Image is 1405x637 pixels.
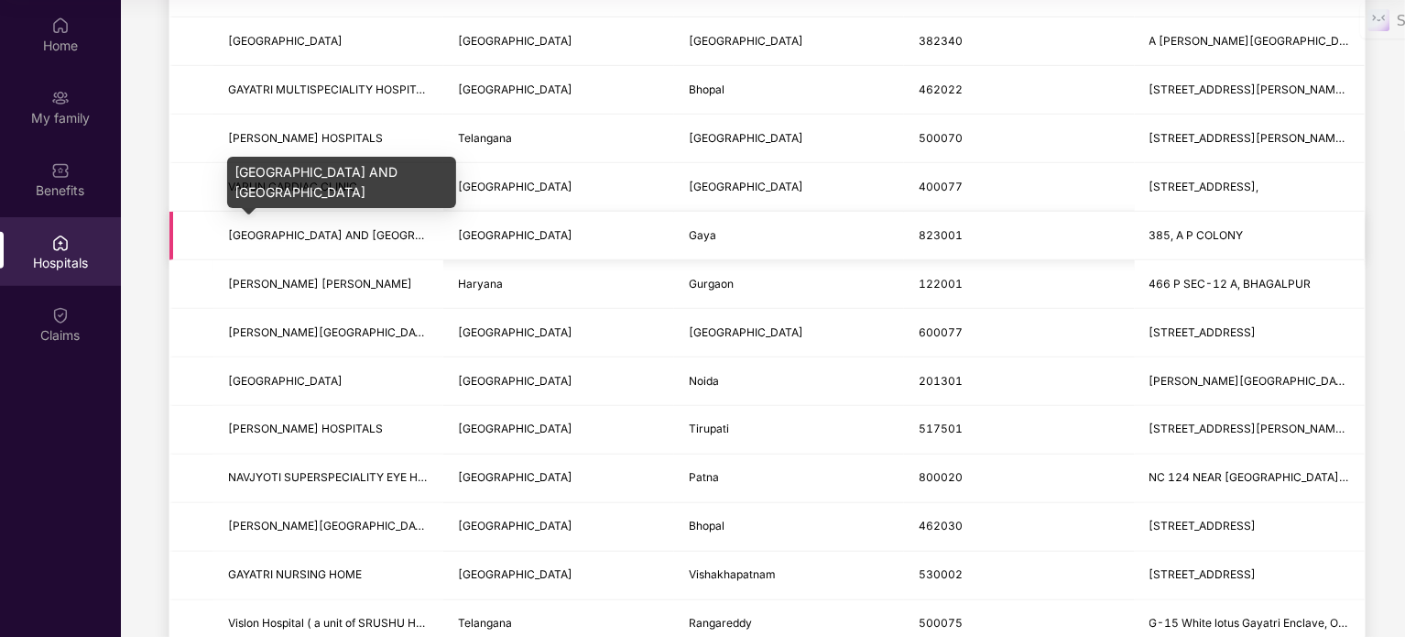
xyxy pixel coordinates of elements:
[458,277,503,291] span: Haryana
[458,228,572,242] span: [GEOGRAPHIC_DATA]
[1135,406,1365,455] td: 484 & 485, V.V.Mahal Road, Beside Bank Of Baroda, Tirupati-517501,
[919,325,963,339] span: 600077
[228,470,486,484] span: NAVJYOTI SUPERSPECIALITY EYE HOSPITAL LLP
[458,567,572,581] span: [GEOGRAPHIC_DATA]
[228,131,383,145] span: [PERSON_NAME] HOSPITALS
[443,66,673,115] td: Madhya Pradesh
[1135,260,1365,309] td: 466 P SEC-12 A, BHAGALPUR
[458,470,572,484] span: [GEOGRAPHIC_DATA]
[458,131,512,145] span: Telangana
[443,309,673,357] td: Tamil Nadu
[674,357,904,406] td: Noida
[443,17,673,66] td: Gujarat
[443,406,673,455] td: Andhra Pradesh
[51,306,70,324] img: svg+xml;base64,PHN2ZyBpZD0iQ2xhaW0iIHhtbG5zPSJodHRwOi8vd3d3LnczLm9yZy8yMDAwL3N2ZyIgd2lkdGg9IjIwIi...
[919,616,963,630] span: 500075
[689,374,719,388] span: Noida
[689,325,803,339] span: [GEOGRAPHIC_DATA]
[1149,567,1257,581] span: [STREET_ADDRESS]
[228,34,343,48] span: [GEOGRAPHIC_DATA]
[689,131,803,145] span: [GEOGRAPHIC_DATA]
[228,82,430,96] span: GAYATRI MULTISPECIALITY HOSPITAL
[1149,228,1244,242] span: 385, A P COLONY
[51,234,70,252] img: svg+xml;base64,PHN2ZyBpZD0iSG9zcGl0YWxzIiB4bWxucz0iaHR0cDovL3d3dy53My5vcmcvMjAwMC9zdmciIHdpZHRoPS...
[228,277,412,291] span: [PERSON_NAME] [PERSON_NAME]
[674,17,904,66] td: Ahmedabad
[689,519,724,533] span: Bhopal
[919,567,963,581] span: 530002
[1135,115,1365,163] td: Plot No 142 Sri Venkateshwara Colony Zp Road, Near Keerthana Foundation Hasthinapuram Ranga Reddy
[919,82,963,96] span: 462022
[213,503,443,552] td: RAJDEEP HOSPITAL
[228,374,343,388] span: [GEOGRAPHIC_DATA]
[213,17,443,66] td: SIDDHI HOSPITAL
[458,616,512,630] span: Telangana
[919,422,963,435] span: 517501
[1135,212,1365,260] td: 385, A P COLONY
[443,503,673,552] td: Madhya Pradesh
[919,180,963,193] span: 400077
[674,212,904,260] td: Gaya
[51,16,70,35] img: svg+xml;base64,PHN2ZyBpZD0iSG9tZSIgeG1sbnM9Imh0dHA6Ly93d3cudzMub3JnLzIwMDAvc3ZnIiB3aWR0aD0iMjAiIG...
[213,212,443,260] td: SHUBHKAMNA HEART HOSPITAL AND MATERNITY CENTRE
[674,260,904,309] td: Gurgaon
[919,519,963,533] span: 462030
[1135,503,1365,552] td: Plot No 54 55 Gayatri Colony , Main Road Bairagarh
[443,115,673,163] td: Telangana
[674,309,904,357] td: Chennai
[1135,357,1365,406] td: Milak Lachi Main Road Sec-G-3, Greater Noida West Gautam Budh Nagar
[689,34,803,48] span: [GEOGRAPHIC_DATA]
[689,82,724,96] span: Bhopal
[227,157,456,208] div: [GEOGRAPHIC_DATA] AND [GEOGRAPHIC_DATA]
[458,82,572,96] span: [GEOGRAPHIC_DATA]
[458,325,572,339] span: [GEOGRAPHIC_DATA]
[213,406,443,455] td: GAYATHRI HOSPITALS
[458,180,572,193] span: [GEOGRAPHIC_DATA]
[919,374,963,388] span: 201301
[674,552,904,600] td: Vishakhapatnam
[1149,519,1257,533] span: [STREET_ADDRESS]
[228,616,493,630] span: Vislon Hospital ( a unit of SRUSHU Healthcare LLP)
[443,260,673,309] td: Haryana
[674,455,904,503] td: Patna
[51,89,70,107] img: svg+xml;base64,PHN2ZyB3aWR0aD0iMjAiIGhlaWdodD0iMjAiIHZpZXdCb3g9IjAgMCAyMCAyMCIgZmlsbD0ibm9uZSIgeG...
[919,228,963,242] span: 823001
[458,422,572,435] span: [GEOGRAPHIC_DATA]
[458,519,572,533] span: [GEOGRAPHIC_DATA]
[443,357,673,406] td: Uttar Pradesh
[689,616,752,630] span: Rangareddy
[228,325,433,339] span: [PERSON_NAME][GEOGRAPHIC_DATA]
[674,406,904,455] td: Tirupati
[674,115,904,163] td: Hyderabad
[919,277,963,291] span: 122001
[1149,180,1259,193] span: [STREET_ADDRESS],
[213,163,443,212] td: VARUN CARDIAC CLINIC
[443,163,673,212] td: Maharashtra
[1135,163,1365,212] td: 101-102, Gayatridham, Derasar Lane,
[1149,325,1257,339] span: [STREET_ADDRESS]
[919,34,963,48] span: 382340
[458,374,572,388] span: [GEOGRAPHIC_DATA]
[443,552,673,600] td: Andhra Pradesh
[674,503,904,552] td: Bhopal
[1135,309,1365,357] td: S No 163/1G Thiruverkadu Main Road, Thiruverkadu
[51,161,70,180] img: svg+xml;base64,PHN2ZyBpZD0iQmVuZWZpdHMiIHhtbG5zPSJodHRwOi8vd3d3LnczLm9yZy8yMDAwL3N2ZyIgd2lkdGg9Ij...
[919,131,963,145] span: 500070
[228,228,486,242] span: [GEOGRAPHIC_DATA] AND [GEOGRAPHIC_DATA]
[213,357,443,406] td: AROGAYA HOSPITAL
[689,422,729,435] span: Tirupati
[213,309,443,357] td: Gayathri Hospital
[213,260,443,309] td: VIVEKANAND AROGAYA KENDRA
[443,212,673,260] td: Bihar
[458,34,572,48] span: [GEOGRAPHIC_DATA]
[213,115,443,163] td: GAYATHRI HOSPITALS
[213,66,443,115] td: GAYATRI MULTISPECIALITY HOSPITAL
[919,470,963,484] span: 800020
[674,66,904,115] td: Bhopal
[689,470,719,484] span: Patna
[1135,66,1365,115] td: 17 Patel Nagar, Raisen Road, Near Oriental College
[228,519,433,533] span: [PERSON_NAME][GEOGRAPHIC_DATA]
[689,180,803,193] span: [GEOGRAPHIC_DATA]
[674,163,904,212] td: Mumbai
[689,277,734,291] span: Gurgaon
